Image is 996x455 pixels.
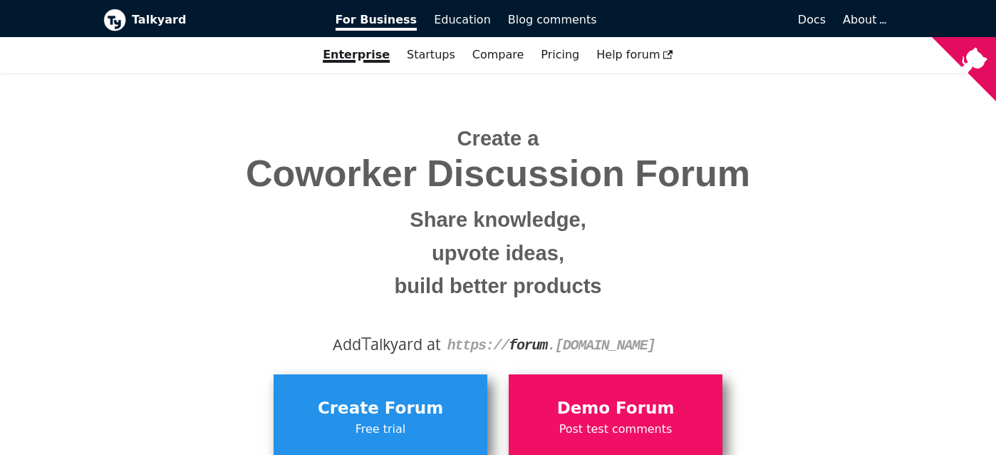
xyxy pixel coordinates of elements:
span: Demo Forum [516,395,715,422]
a: Demo ForumPost test comments [509,374,722,454]
span: Create Forum [281,395,480,422]
code: https:// . [DOMAIN_NAME] [447,337,655,354]
small: Share knowledge, [114,203,882,237]
a: Blog comments [499,8,606,32]
span: T [361,330,371,356]
a: About [843,13,884,26]
span: For Business [336,13,417,31]
a: Pricing [532,43,588,67]
small: upvote ideas, [114,237,882,270]
small: build better products [114,270,882,303]
span: Help forum [596,48,673,61]
a: Compare [472,48,524,61]
img: Talkyard logo [103,9,126,31]
span: Free trial [281,420,480,439]
span: Blog comments [508,13,597,26]
a: Docs [606,8,835,32]
span: Docs [798,13,826,26]
span: Coworker Discussion Forum [114,153,882,194]
span: Education [434,13,491,26]
a: Create ForumFree trial [274,374,487,454]
a: For Business [327,8,426,32]
a: Education [425,8,499,32]
span: Create a [457,127,539,150]
a: Talkyard logoTalkyard [103,9,316,31]
span: Post test comments [516,420,715,439]
b: Talkyard [132,11,316,29]
strong: forum [509,337,547,354]
div: Add alkyard at [114,332,882,357]
a: Enterprise [314,43,398,67]
a: Startups [398,43,464,67]
a: Help forum [588,43,682,67]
